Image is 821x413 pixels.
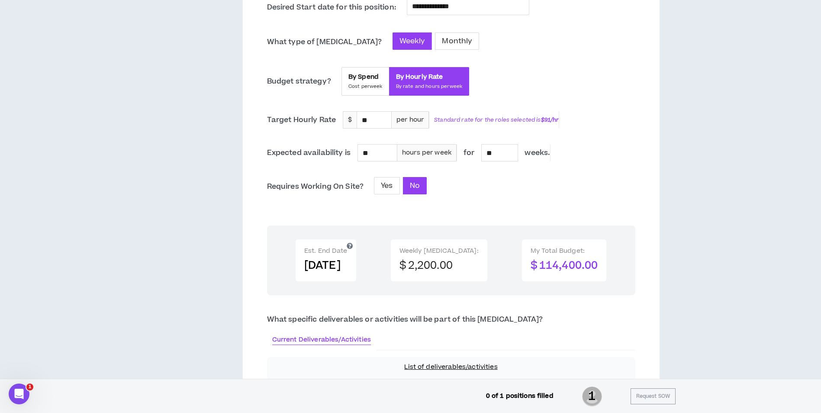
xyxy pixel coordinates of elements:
[304,246,348,256] span: Est. End Date
[429,111,559,129] p: Standard rate for the roles selected is
[408,258,437,273] span: 2,200
[531,258,538,274] span: $
[267,2,396,13] p: Desired Start date for this position:
[399,258,406,274] span: $
[267,314,635,325] p: What specific deliverables or activities will be part of this [MEDICAL_DATA]?
[9,384,29,404] iframe: Intercom live chat
[457,144,482,161] p: for
[272,362,630,372] p: List of deliverables/activities
[396,73,463,81] span: By Hourly Rate
[486,391,554,401] p: 0 of 1 positions filled
[348,73,383,81] span: By Spend
[272,335,371,345] div: Current Deliverables/Activities
[267,144,358,161] p: Expected availability is
[410,181,420,191] span: No
[582,258,598,273] span: .00
[399,246,479,256] div: Weekly [MEDICAL_DATA]:
[348,83,383,90] span: Cost per week
[531,246,598,256] div: My Total Budget:
[539,258,582,273] span: 114,400
[267,37,382,47] p: What type of [MEDICAL_DATA]?
[399,36,425,46] span: Weekly
[518,144,551,161] p: weeks .
[437,258,452,273] span: .00
[396,83,463,90] span: By rate and hours per week
[541,116,559,124] b: $91 /hr
[442,36,472,46] span: Monthly
[267,76,331,87] p: Budget strategy?
[267,181,364,192] p: Requires Working On Site?
[26,384,33,390] span: 1
[267,111,344,129] p: Target Hourly Rate
[381,181,393,191] span: Yes
[392,111,429,129] div: per hour
[397,144,457,161] div: hours per week
[343,111,357,129] div: $
[631,388,676,404] button: Request SOW
[304,258,341,274] span: [DATE]
[582,386,602,407] span: 1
